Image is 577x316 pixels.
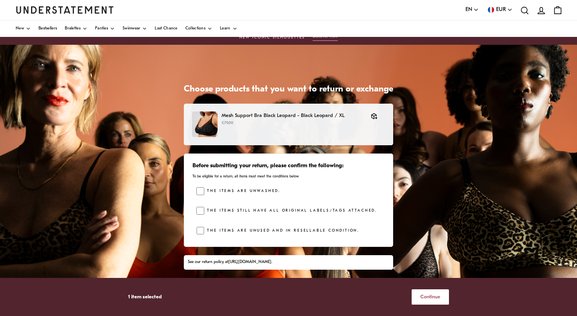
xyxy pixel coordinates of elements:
[188,259,389,265] div: See our return policy at .
[204,207,377,215] label: The items still have all original labels/tags attached.
[313,34,338,41] button: Discover now
[123,27,140,31] span: Swimwear
[16,6,114,13] a: Understatement Homepage
[65,27,81,31] span: Bralettes
[192,162,385,170] h3: Before submitting your return, please confirm the following:
[16,20,31,37] a: New
[38,20,57,37] a: Bestsellers
[16,34,561,41] a: New Iconic SilhouettesDiscover now
[220,20,237,37] a: Learn
[155,27,177,31] span: Last Chance
[65,20,87,37] a: Bralettes
[123,20,147,37] a: Swimwear
[16,27,24,31] span: New
[222,111,363,120] p: Mesh Support Bra Black Leopard - Black Leopard / XL
[192,174,385,179] p: To be eligible for a return, all items must meet the conditions below.
[228,260,271,264] a: [URL][DOMAIN_NAME]
[184,84,393,95] h1: Choose products that you want to return or exchange
[204,187,280,195] label: The items are unwashed.
[95,27,108,31] span: Panties
[465,5,479,14] button: EN
[204,227,359,235] label: The items are unused and in resellable condition.
[95,20,115,37] a: Panties
[465,5,472,14] span: EN
[185,27,205,31] span: Collections
[222,120,363,126] p: €79.00
[239,35,305,41] span: New Iconic Silhouettes
[155,20,177,37] a: Last Chance
[487,5,513,14] button: EUR
[496,5,506,14] span: EUR
[192,111,218,137] img: mesh-support-plus-black-leopard-393.jpg
[220,27,231,31] span: Learn
[38,27,57,31] span: Bestsellers
[185,20,212,37] a: Collections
